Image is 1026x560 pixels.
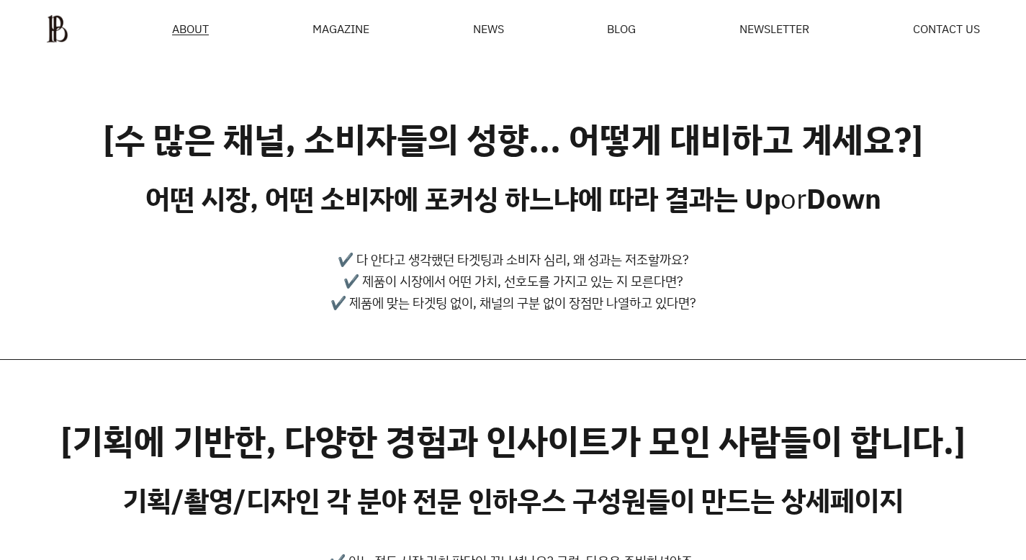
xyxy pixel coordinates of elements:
h3: 기획/촬영/디자인 각 분야 전문 인하우스 구성원들이 만드는 상세페이지 [122,484,904,517]
div: MAGAZINE [312,23,369,35]
a: NEWS [473,23,504,35]
a: BLOG [607,23,636,35]
h2: [수 많은 채널, 소비자들의 성향... 어떻게 대비하고 계세요?] [103,119,923,161]
h3: 어떤 시장, 어떤 소비자에 포커싱 하느냐에 따라 결과는 Up Down [145,182,881,215]
p: ✔️ 다 안다고 생각했던 타겟팅과 소비자 심리, 왜 성과는 저조할까요? ✔️ 제품이 시장에서 어떤 가치, 선호도를 가지고 있는 지 모른다면? ✔️ 제품에 맞는 타겟팅 없이, ... [330,248,696,313]
span: or [780,180,806,217]
a: NEWSLETTER [739,23,809,35]
a: CONTACT US [913,23,980,35]
h2: [기획에 기반한, 다양한 경험과 인사이트가 모인 사람들이 합니다.] [60,420,966,462]
img: ba379d5522eb3.png [46,14,68,43]
a: ABOUT [172,23,209,35]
